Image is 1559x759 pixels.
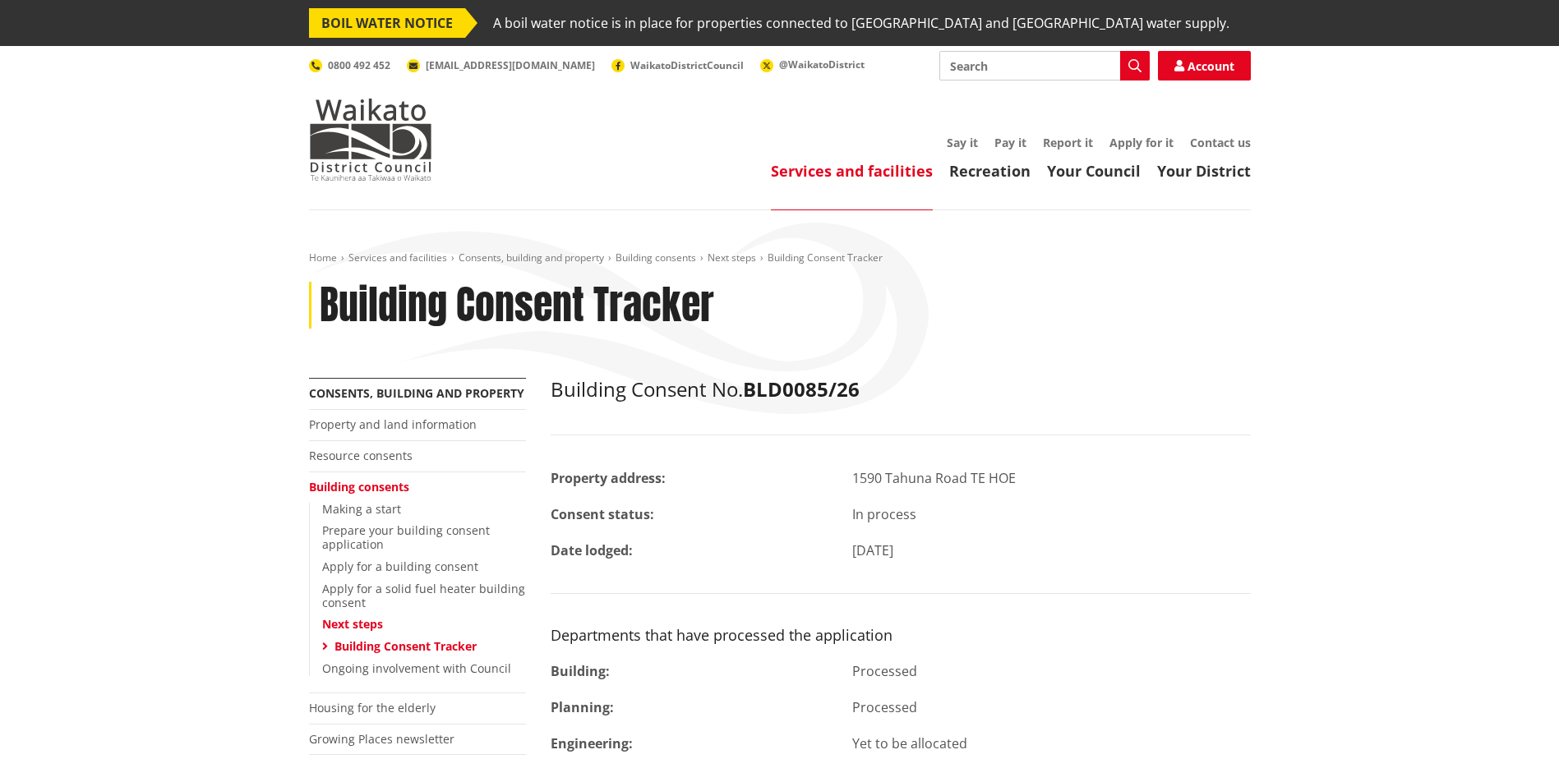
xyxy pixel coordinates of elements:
a: Report it [1043,135,1093,150]
a: Building consents [616,251,696,264]
a: Ongoing involvement with Council [322,660,511,676]
a: Property and land information [309,416,477,432]
a: Building Consent Tracker [334,638,477,654]
h3: Departments that have processed the application [551,627,1251,645]
a: Services and facilities [348,251,447,264]
strong: BLD0085/26 [743,375,860,402]
img: Waikato District Council - Te Kaunihera aa Takiwaa o Waikato [309,99,432,181]
a: Apply for it [1109,135,1174,150]
h2: Building Consent No. [551,378,1251,402]
a: Resource consents [309,448,413,463]
div: Yet to be allocated [840,734,1263,753]
a: [EMAIL_ADDRESS][DOMAIN_NAME] [407,58,595,72]
a: @WaikatoDistrict [760,57,865,71]
a: Apply for a solid fuel heater building consent​ [322,581,525,610]
a: Pay it [994,135,1026,150]
a: Apply for a building consent [322,559,478,574]
div: In process [840,504,1263,524]
a: 0800 492 452 [309,58,390,72]
strong: Consent status: [551,505,654,523]
a: Contact us [1190,135,1251,150]
span: @WaikatoDistrict [779,57,865,71]
iframe: Messenger Launcher [1483,690,1543,749]
a: Your District [1157,161,1251,181]
nav: breadcrumb [309,251,1251,265]
span: 0800 492 452 [328,58,390,72]
a: Next steps [708,251,756,264]
a: Consents, building and property [309,385,524,401]
a: Services and facilities [771,161,933,181]
div: Processed [840,661,1263,681]
span: BOIL WATER NOTICE [309,8,465,38]
strong: Engineering: [551,734,633,752]
a: Your Council [1047,161,1141,181]
a: Account [1158,51,1251,80]
span: Building Consent Tracker [768,251,883,264]
span: WaikatoDistrictCouncil [630,58,744,72]
a: Growing Places newsletter [309,731,454,747]
div: Processed [840,697,1263,717]
div: [DATE] [840,540,1263,560]
input: Search input [939,51,1150,80]
a: Say it [947,135,978,150]
span: A boil water notice is in place for properties connected to [GEOGRAPHIC_DATA] and [GEOGRAPHIC_DAT... [493,8,1229,38]
strong: Building: [551,662,610,680]
a: Prepare your building consent application [322,522,490,552]
strong: Property address: [551,469,666,487]
a: WaikatoDistrictCouncil [611,58,744,72]
a: Making a start [322,501,401,517]
a: Building consents [309,479,409,494]
a: Home [309,251,337,264]
a: Recreation [949,161,1031,181]
strong: Planning: [551,698,614,716]
div: 1590 Tahuna Road TE HOE [840,468,1263,488]
h1: Building Consent Tracker [320,282,714,329]
a: Housing for the elderly [309,700,436,715]
a: Consents, building and property [459,251,604,264]
span: [EMAIL_ADDRESS][DOMAIN_NAME] [426,58,595,72]
a: Next steps [322,616,383,632]
strong: Date lodged: [551,541,633,559]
